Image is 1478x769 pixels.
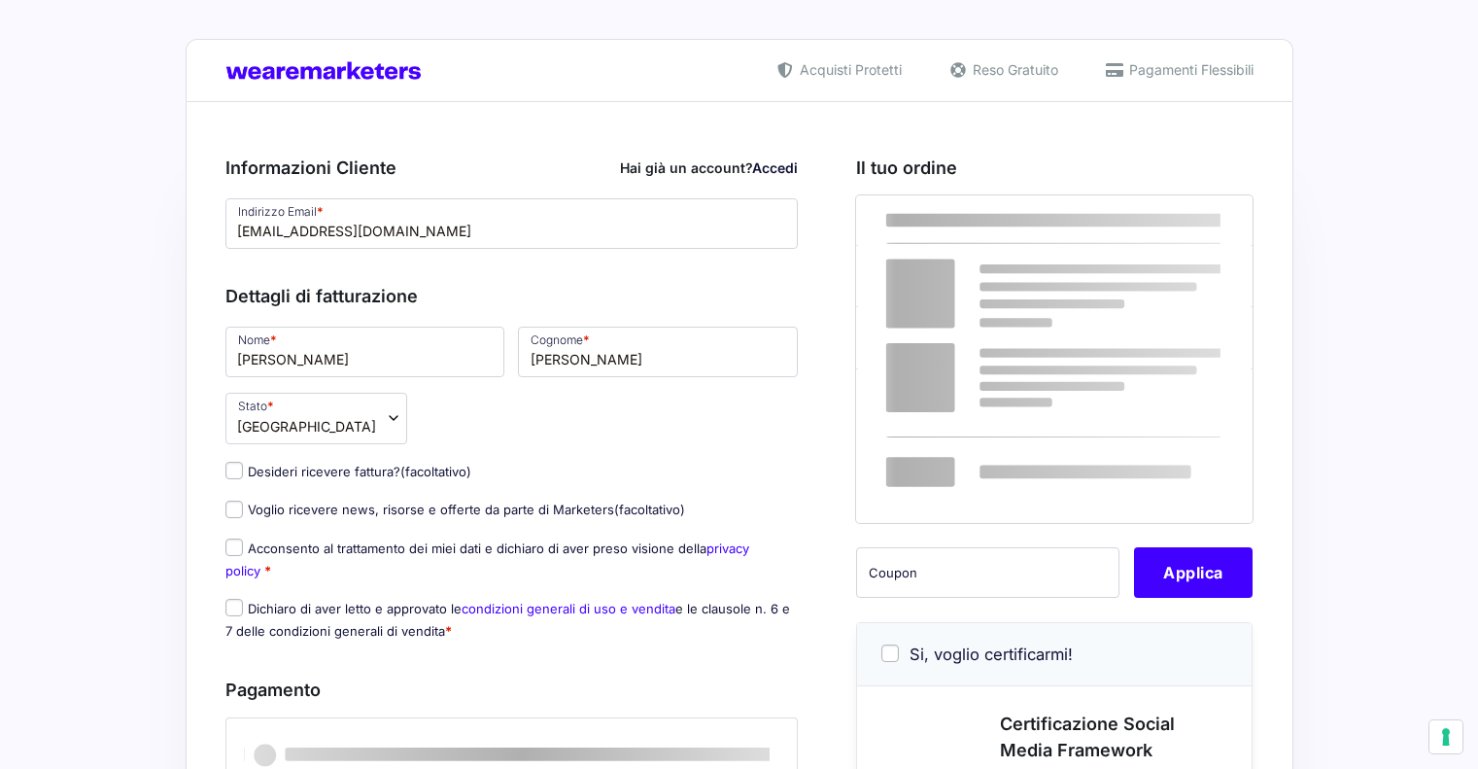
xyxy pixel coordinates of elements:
[225,198,799,249] input: Indirizzo Email *
[856,547,1119,598] input: Coupon
[237,416,376,437] span: Italia
[518,327,798,377] input: Cognome *
[881,645,899,662] input: Si, voglio certificarmi!
[225,327,505,377] input: Nome *
[968,59,1058,80] span: Reso Gratuito
[225,462,243,479] input: Desideri ricevere fattura?(facoltativo)
[856,195,1073,246] th: Prodotto
[856,155,1253,181] h3: Il tuo ordine
[1134,547,1253,598] button: Applica
[856,307,1073,368] th: Subtotale
[752,159,798,176] a: Accedi
[225,464,471,479] label: Desideri ricevere fattura?
[1073,195,1254,246] th: Subtotale
[1000,714,1175,760] span: Certificazione Social Media Framework
[1429,720,1462,753] button: Le tue preferenze relative al consenso per le tecnologie di tracciamento
[462,601,675,616] a: condizioni generali di uso e vendita
[225,501,243,518] input: Voglio ricevere news, risorse e offerte da parte di Marketers(facoltativo)
[225,601,790,639] label: Dichiaro di aver letto e approvato le e le clausole n. 6 e 7 delle condizioni generali di vendita
[225,283,799,309] h3: Dettagli di fatturazione
[225,502,685,517] label: Voglio ricevere news, risorse e offerte da parte di Marketers
[225,539,243,556] input: Acconsento al trattamento dei miei dati e dichiaro di aver preso visione dellaprivacy policy
[225,599,243,616] input: Dichiaro di aver letto e approvato lecondizioni generali di uso e venditae le clausole n. 6 e 7 d...
[225,155,799,181] h3: Informazioni Cliente
[620,157,798,178] div: Hai già un account?
[795,59,902,80] span: Acquisti Protetti
[614,502,685,517] span: (facoltativo)
[225,541,749,578] label: Acconsento al trattamento dei miei dati e dichiaro di aver preso visione della
[225,677,799,703] h3: Pagamento
[225,393,407,444] span: Stato
[910,645,1073,664] span: Si, voglio certificarmi!
[1124,59,1254,80] span: Pagamenti Flessibili
[856,368,1073,522] th: Totale
[856,246,1073,307] td: Social Media Framework
[400,464,471,479] span: (facoltativo)
[16,693,74,752] iframe: Customerly Messenger Launcher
